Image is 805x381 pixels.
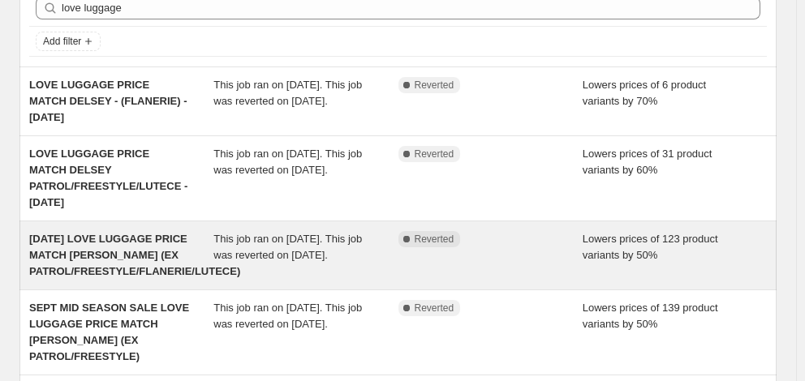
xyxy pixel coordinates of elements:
[415,302,454,315] span: Reverted
[29,79,187,123] span: LOVE LUGGAGE PRICE MATCH DELSEY - (FLANERIE) - [DATE]
[583,302,718,330] span: Lowers prices of 139 product variants by 50%
[29,302,189,362] span: SEPT MID SEASON SALE LOVE LUGGAGE PRICE MATCH [PERSON_NAME] (EX PATROL/FREESTYLE)
[213,233,362,261] span: This job ran on [DATE]. This job was reverted on [DATE].
[583,233,718,261] span: Lowers prices of 123 product variants by 50%
[213,148,362,176] span: This job ran on [DATE]. This job was reverted on [DATE].
[415,233,454,246] span: Reverted
[415,79,454,92] span: Reverted
[213,79,362,107] span: This job ran on [DATE]. This job was reverted on [DATE].
[29,233,240,277] span: [DATE] LOVE LUGGAGE PRICE MATCH [PERSON_NAME] (EX PATROL/FREESTYLE/FLANERIE/LUTECE)
[415,148,454,161] span: Reverted
[583,148,712,176] span: Lowers prices of 31 product variants by 60%
[213,302,362,330] span: This job ran on [DATE]. This job was reverted on [DATE].
[36,32,101,51] button: Add filter
[29,148,187,208] span: LOVE LUGGAGE PRICE MATCH DELSEY PATROL/FREESTYLE/LUTECE - [DATE]
[43,35,81,48] span: Add filter
[583,79,706,107] span: Lowers prices of 6 product variants by 70%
